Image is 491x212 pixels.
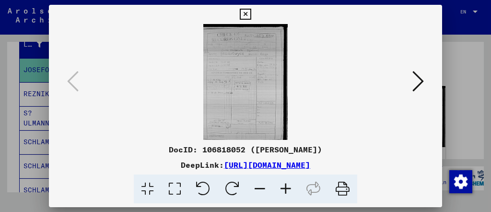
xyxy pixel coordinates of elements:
[224,160,310,170] a: [URL][DOMAIN_NAME]
[49,144,442,155] div: DocID: 106818052 ([PERSON_NAME])
[82,24,409,140] img: 001.jpg
[449,170,472,193] img: Change consent
[49,159,442,171] div: DeepLink:
[449,170,472,193] div: Change consent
